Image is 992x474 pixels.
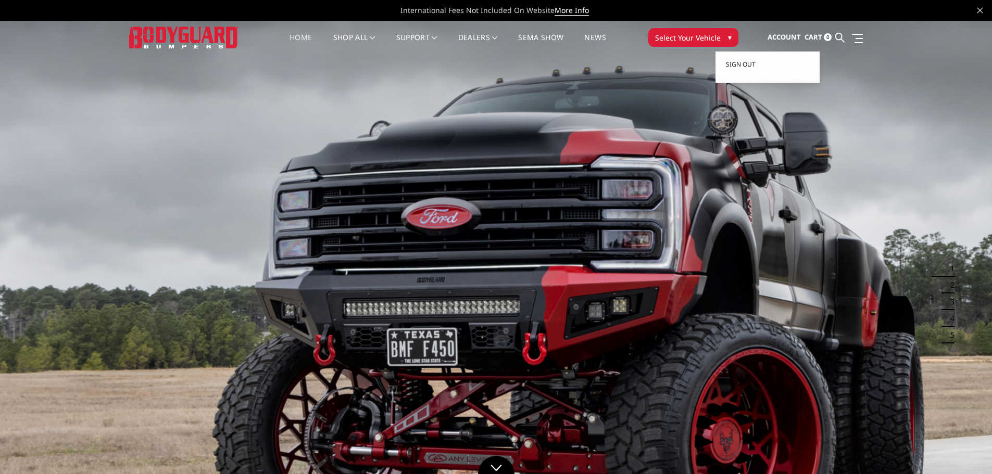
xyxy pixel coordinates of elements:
button: 5 of 5 [944,327,955,343]
img: BODYGUARD BUMPERS [129,27,238,48]
span: Account [768,32,801,42]
span: Cart [805,32,822,42]
a: More Info [555,5,589,16]
a: News [584,34,606,54]
span: Sign out [726,60,756,69]
button: 2 of 5 [944,277,955,293]
a: Home [290,34,312,54]
a: SEMA Show [518,34,563,54]
button: Select Your Vehicle [648,28,738,47]
span: Select Your Vehicle [655,32,721,43]
button: 4 of 5 [944,310,955,327]
a: shop all [333,34,375,54]
button: 1 of 5 [944,260,955,277]
a: Dealers [458,34,498,54]
span: 0 [824,33,832,41]
a: Click to Down [478,456,514,474]
a: Support [396,34,437,54]
a: Cart 0 [805,23,832,52]
a: Account [768,23,801,52]
a: Sign out [726,57,809,72]
button: 3 of 5 [944,293,955,310]
span: ▾ [728,32,732,43]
